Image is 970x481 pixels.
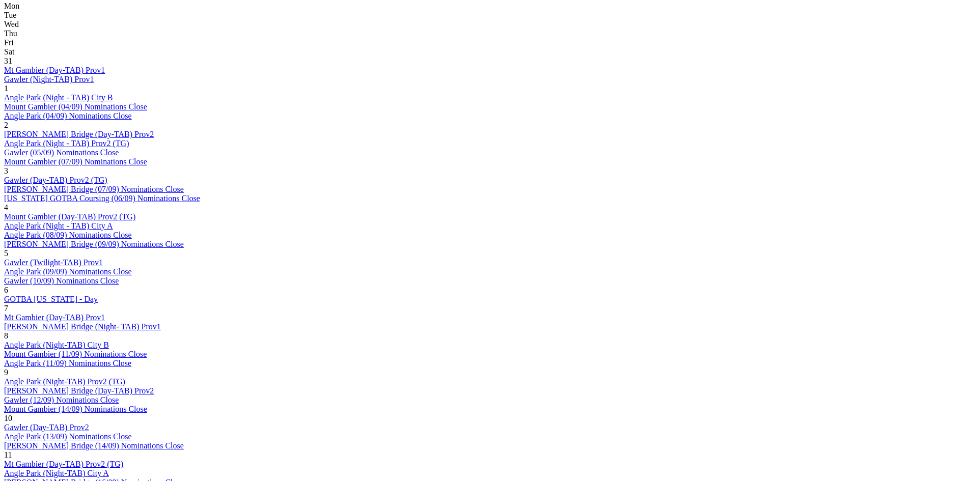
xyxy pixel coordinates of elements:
a: Gawler (10/09) Nominations Close [4,276,119,285]
a: [PERSON_NAME] Bridge (09/09) Nominations Close [4,240,184,248]
a: [PERSON_NAME] Bridge (Day-TAB) Prov2 [4,130,154,138]
a: Mt Gambier (Day-TAB) Prov2 (TG) [4,460,123,468]
span: 11 [4,450,12,459]
span: 3 [4,166,8,175]
a: Gawler (Day-TAB) Prov2 (TG) [4,176,107,184]
a: Angle Park (Night - TAB) Prov2 (TG) [4,139,129,148]
a: Angle Park (Night-TAB) Prov2 (TG) [4,377,125,386]
a: Mt Gambier (Day-TAB) Prov1 [4,313,105,322]
div: Tue [4,11,966,20]
a: [US_STATE] GOTBA Coursing (06/09) Nominations Close [4,194,200,203]
span: 31 [4,56,12,65]
div: Fri [4,38,966,47]
span: 9 [4,368,8,377]
span: 4 [4,203,8,212]
a: Angle Park (09/09) Nominations Close [4,267,132,276]
a: Gawler (05/09) Nominations Close [4,148,119,157]
a: Gawler (Day-TAB) Prov2 [4,423,89,432]
a: [PERSON_NAME] Bridge (14/09) Nominations Close [4,441,184,450]
span: 7 [4,304,8,313]
a: Mount Gambier (11/09) Nominations Close [4,350,147,358]
span: 5 [4,249,8,258]
span: 2 [4,121,8,129]
a: Angle Park (Night-TAB) City B [4,341,109,349]
a: Gawler (Night-TAB) Prov1 [4,75,94,83]
a: Mount Gambier (04/09) Nominations Close [4,102,147,111]
a: GOTBA [US_STATE] - Day [4,295,98,303]
a: Angle Park (Night - TAB) City A [4,221,113,230]
div: Mon [4,2,966,11]
div: Sat [4,47,966,56]
a: Angle Park (Night - TAB) City B [4,93,113,102]
a: [PERSON_NAME] Bridge (Night- TAB) Prov1 [4,322,161,331]
a: Mount Gambier (07/09) Nominations Close [4,157,147,166]
a: Angle Park (13/09) Nominations Close [4,432,132,441]
a: Angle Park (04/09) Nominations Close [4,111,132,120]
a: Angle Park (Night-TAB) City A [4,469,109,477]
span: 1 [4,84,8,93]
div: Wed [4,20,966,29]
a: Gawler (12/09) Nominations Close [4,395,119,404]
a: Angle Park (08/09) Nominations Close [4,231,132,239]
span: 6 [4,286,8,294]
a: Mt Gambier (Day-TAB) Prov1 [4,66,105,74]
a: Mount Gambier (14/09) Nominations Close [4,405,147,413]
a: [PERSON_NAME] Bridge (07/09) Nominations Close [4,185,184,193]
span: 10 [4,414,12,422]
a: Angle Park (11/09) Nominations Close [4,359,131,367]
div: Thu [4,29,966,38]
span: 8 [4,331,8,340]
a: [PERSON_NAME] Bridge (Day-TAB) Prov2 [4,386,154,395]
a: Gawler (Twilight-TAB) Prov1 [4,258,103,267]
a: Mount Gambier (Day-TAB) Prov2 (TG) [4,212,135,221]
